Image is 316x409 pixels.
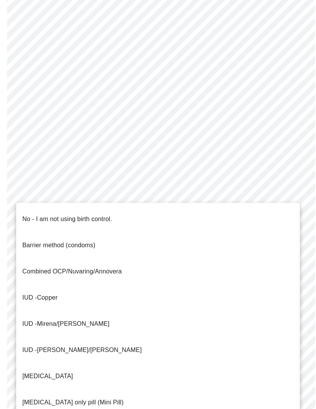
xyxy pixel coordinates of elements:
p: Copper [22,293,57,302]
span: IUD - [22,294,37,301]
p: No - I am not using birth control. [22,215,112,224]
p: Combined OCP/Nuvaring/Annovera [22,267,122,276]
p: [PERSON_NAME]/[PERSON_NAME] [22,345,142,355]
p: IUD - [22,319,109,329]
p: [MEDICAL_DATA] [22,372,73,381]
span: IUD - [22,347,37,353]
span: Mirena/[PERSON_NAME] [37,320,109,327]
p: [MEDICAL_DATA] only pill (Mini Pill) [22,398,124,407]
p: Barrier method (condoms) [22,241,95,250]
